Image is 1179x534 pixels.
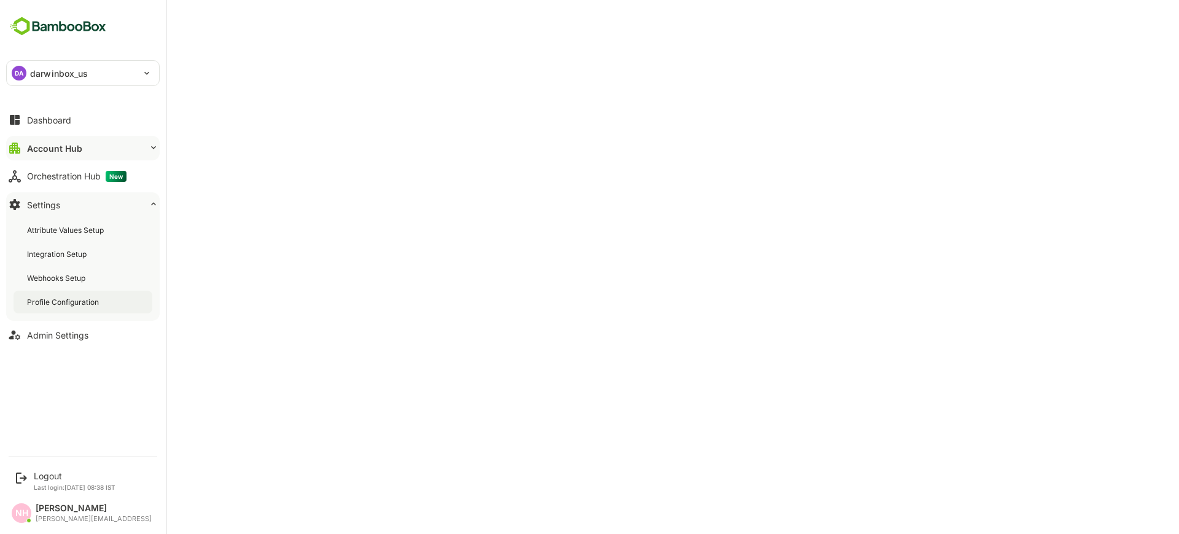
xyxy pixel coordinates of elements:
[36,515,152,523] div: [PERSON_NAME][EMAIL_ADDRESS]
[27,297,101,307] div: Profile Configuration
[27,225,106,235] div: Attribute Values Setup
[12,503,31,523] div: NH
[27,171,126,182] div: Orchestration Hub
[7,61,159,85] div: DAdarwinbox_us
[27,143,82,154] div: Account Hub
[27,273,88,283] div: Webhooks Setup
[27,115,71,125] div: Dashboard
[30,67,88,80] p: darwinbox_us
[6,108,160,132] button: Dashboard
[36,503,152,514] div: [PERSON_NAME]
[6,15,110,38] img: BambooboxFullLogoMark.5f36c76dfaba33ec1ec1367b70bb1252.svg
[34,484,115,491] p: Last login: [DATE] 08:38 IST
[27,330,88,340] div: Admin Settings
[106,171,126,182] span: New
[6,323,160,347] button: Admin Settings
[34,471,115,481] div: Logout
[6,192,160,217] button: Settings
[6,136,160,160] button: Account Hub
[27,200,60,210] div: Settings
[6,164,160,189] button: Orchestration HubNew
[27,249,89,259] div: Integration Setup
[12,66,26,80] div: DA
